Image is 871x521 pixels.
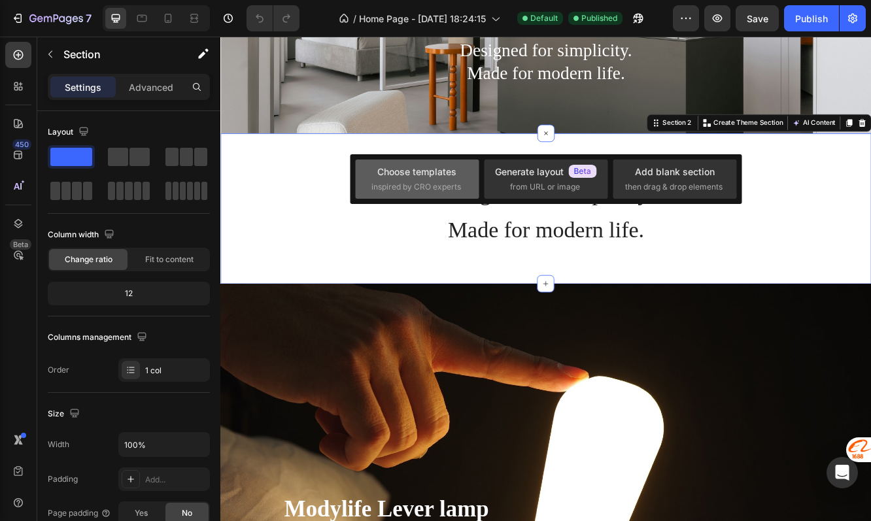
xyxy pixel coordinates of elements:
span: from URL or image [510,181,580,193]
div: Generate layout [495,165,597,178]
p: Create Theme Section [594,98,678,110]
div: Undo/Redo [247,5,299,31]
p: Settings [65,80,101,94]
iframe: Design area [220,37,871,521]
button: AI Content [687,96,744,112]
div: Add blank section [635,165,715,178]
button: Save [736,5,779,31]
div: Open Intercom Messenger [827,457,858,488]
span: Default [530,12,558,24]
div: Columns management [48,329,150,346]
span: / [353,12,356,25]
span: Home Page - [DATE] 18:24:15 [359,12,486,25]
div: Width [48,439,69,450]
span: inspired by CRO experts [371,181,461,193]
p: 7 [86,10,92,26]
span: Published [581,12,617,24]
div: Size [48,405,82,423]
p: Advanced [129,80,173,94]
span: No [182,507,192,519]
div: Order [48,364,69,376]
span: Change ratio [65,254,112,265]
input: Auto [119,433,209,456]
p: Section [63,46,171,62]
div: Column width [48,226,117,244]
div: Beta [10,239,31,250]
span: Made for modern life. [274,218,511,248]
div: 12 [50,284,207,303]
div: Publish [795,12,828,25]
div: Page padding [48,507,111,519]
div: Layout [48,124,92,141]
span: Designed for simplicity. [264,173,522,203]
span: Yes [135,507,148,519]
button: Publish [784,5,839,31]
div: 1 col [145,365,207,377]
span: then drag & drop elements [625,181,723,193]
div: Choose templates [377,165,456,178]
div: Padding [48,473,78,485]
span: Save [747,13,768,24]
div: Section 2 [530,98,570,110]
div: Add... [145,474,207,486]
span: Fit to content [145,254,194,265]
button: 7 [5,5,97,31]
div: 450 [12,139,31,150]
